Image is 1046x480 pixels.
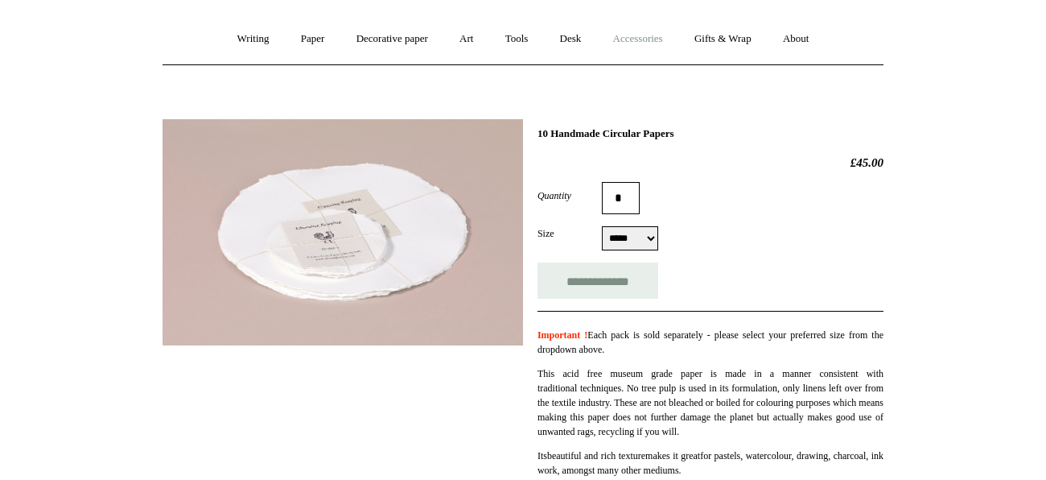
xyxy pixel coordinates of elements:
[537,450,883,476] span: for pastels, watercolour, drawing, charcoal, ink work, amongst many other mediums.
[599,18,677,60] a: Accessories
[537,155,883,170] h2: £45.00
[163,119,523,346] img: 10 Handmade Circular Papers
[286,18,340,60] a: Paper
[537,329,883,355] span: Each pack is sold separately - please select your preferred size from the dropdown above.
[342,18,443,60] a: Decorative paper
[547,450,645,461] span: beautiful and rich texture
[223,18,284,60] a: Writing
[645,450,700,461] span: makes it great
[768,18,824,60] a: About
[491,18,543,60] a: Tools
[680,18,766,60] a: Gifts & Wrap
[537,127,883,140] h1: 10 Handmade Circular Papers
[537,450,547,461] span: Its
[537,368,883,394] span: This acid free museum grade paper is made in a manner consistent with traditional technique
[537,383,883,437] span: . No tree pulp is used in its formulation, only linens left over from the textile industry. These...
[445,18,488,60] a: Art
[537,188,602,203] label: Quantity
[618,383,622,394] span: s
[537,329,587,341] strong: Important !
[537,226,602,241] label: Size
[546,18,596,60] a: Desk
